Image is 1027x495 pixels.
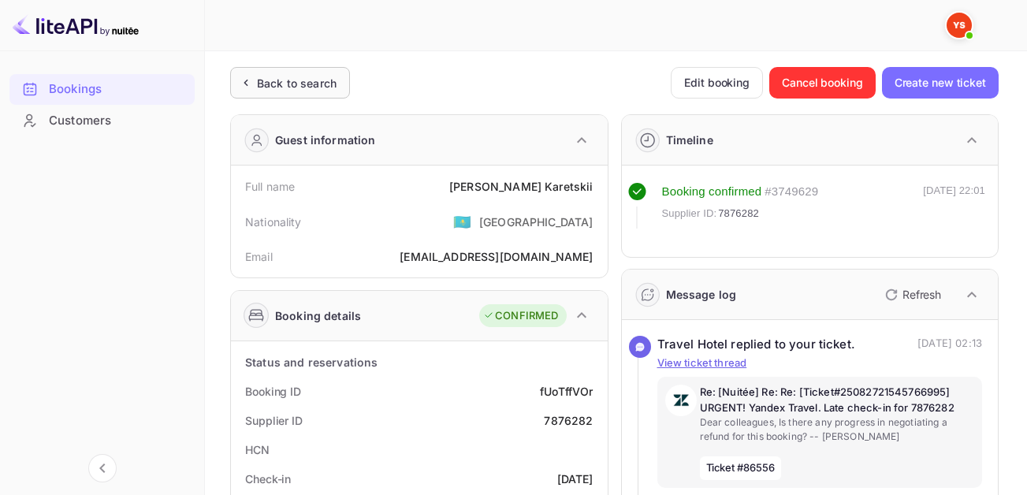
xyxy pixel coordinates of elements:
[700,385,975,415] p: Re: [Nuitée] Re: Re: [Ticket#25082721545766995] URGENT! Yandex Travel. Late check-in for 7876282
[275,132,376,148] div: Guest information
[917,336,982,354] p: [DATE] 02:13
[540,383,593,400] div: fUoTffVOr
[9,74,195,105] div: Bookings
[245,214,302,230] div: Nationality
[245,248,273,265] div: Email
[769,67,876,99] button: Cancel booking
[479,214,594,230] div: [GEOGRAPHIC_DATA]
[923,183,985,229] div: [DATE] 22:01
[9,74,195,103] a: Bookings
[902,286,941,303] p: Refresh
[666,132,713,148] div: Timeline
[483,308,558,324] div: CONFIRMED
[245,441,270,458] div: HCN
[765,183,818,201] div: # 3749629
[9,106,195,136] div: Customers
[88,454,117,482] button: Collapse navigation
[544,412,593,429] div: 7876282
[700,456,782,480] span: Ticket #86556
[245,354,378,370] div: Status and reservations
[718,206,759,221] span: 7876282
[882,67,999,99] button: Create new ticket
[9,106,195,135] a: Customers
[947,13,972,38] img: Yandex Support
[275,307,361,324] div: Booking details
[557,471,594,487] div: [DATE]
[453,207,471,236] span: United States
[49,112,187,130] div: Customers
[662,206,717,221] span: Supplier ID:
[666,286,737,303] div: Message log
[245,471,291,487] div: Check-in
[665,385,697,416] img: AwvSTEc2VUhQAAAAAElFTkSuQmCC
[657,336,855,354] div: Travel Hotel replied to your ticket.
[662,183,762,201] div: Booking confirmed
[700,415,975,444] p: Dear colleagues, Is there any progress in negotiating a refund for this booking? -- [PERSON_NAME]
[13,13,139,38] img: LiteAPI logo
[49,80,187,99] div: Bookings
[657,355,983,371] p: View ticket thread
[876,282,947,307] button: Refresh
[671,67,763,99] button: Edit booking
[400,248,593,265] div: [EMAIL_ADDRESS][DOMAIN_NAME]
[245,178,295,195] div: Full name
[245,412,303,429] div: Supplier ID
[245,383,301,400] div: Booking ID
[257,75,337,91] div: Back to search
[449,178,593,195] div: [PERSON_NAME] Karetskii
